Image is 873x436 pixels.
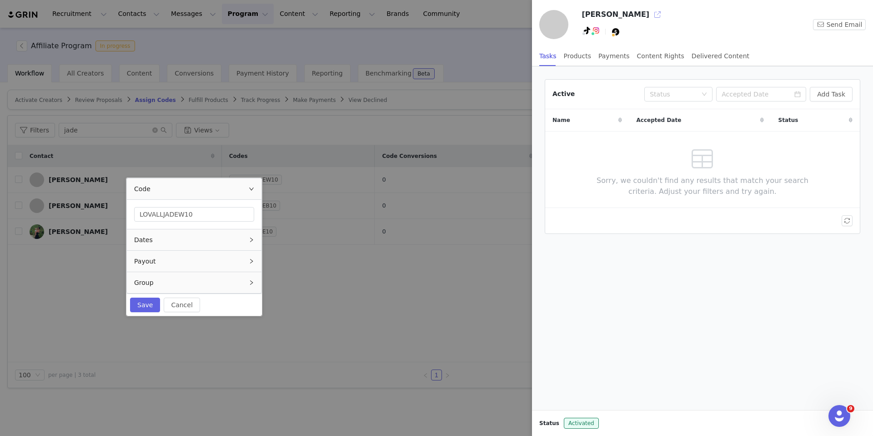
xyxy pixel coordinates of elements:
div: Tasks [539,46,557,66]
span: Status [778,116,798,124]
button: Cancel [164,298,200,312]
iframe: Intercom live chat [828,405,850,427]
h3: [PERSON_NAME] [582,9,649,20]
i: icon: right [249,186,254,192]
div: Content Rights [637,46,684,66]
i: icon: right [249,280,254,285]
span: 9 [847,405,854,412]
i: icon: right [249,237,254,243]
i: icon: calendar [794,91,801,97]
article: Active [545,79,860,234]
span: Accepted Date [637,116,682,124]
div: Code [127,178,261,199]
button: Add Task [810,87,853,101]
div: Delivered Content [692,46,749,66]
span: Name [552,116,570,124]
div: Products [564,46,591,66]
img: instagram.svg [592,27,600,34]
div: Group [127,272,261,293]
div: Active [552,89,575,99]
span: Status [539,419,559,427]
span: Activated [564,418,599,429]
div: Payments [598,46,630,66]
input: Code [134,207,254,222]
input: Accepted Date [716,87,806,101]
button: Save [130,298,160,312]
span: Sorry, we couldn't find any results that match your search criteria. Adjust your filters and try ... [583,175,823,197]
button: Send Email [813,19,866,30]
div: Payout [127,251,261,272]
i: icon: right [249,259,254,264]
i: icon: down [702,91,707,98]
div: Status [650,90,697,99]
div: Dates [127,229,261,250]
